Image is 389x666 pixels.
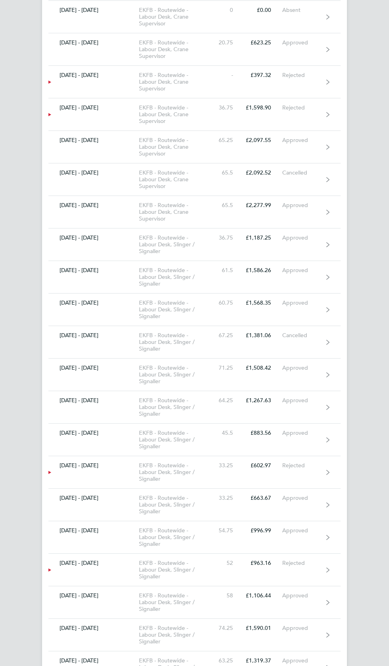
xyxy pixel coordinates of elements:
[48,299,139,306] div: [DATE] - [DATE]
[215,495,245,501] div: 33.25
[48,495,139,501] div: [DATE] - [DATE]
[139,169,215,190] div: EKFB - Routewide - Labour Desk, Crane Supervisor
[282,39,323,46] div: Approved
[215,299,245,306] div: 60.75
[215,234,245,241] div: 36.75
[48,456,341,489] a: [DATE] - [DATE]EKFB - Routewide - Labour Desk, Slinger / Signaller33.25£602.97Rejected
[215,560,245,566] div: 52
[48,657,139,664] div: [DATE] - [DATE]
[244,657,282,664] div: £1,319.37
[48,332,139,339] div: [DATE] - [DATE]
[282,657,323,664] div: Approved
[48,137,139,144] div: [DATE] - [DATE]
[244,104,282,111] div: £1,598.90
[244,560,282,566] div: £963.16
[244,202,282,209] div: £2,277.99
[215,430,245,436] div: 45.5
[282,397,323,404] div: Approved
[139,430,215,450] div: EKFB - Routewide - Labour Desk, Slinger / Signaller
[48,98,341,131] a: [DATE] - [DATE]EKFB - Routewide - Labour Desk, Crane Supervisor36.75£1,598.90Rejected
[215,7,245,13] div: 0
[48,104,139,111] div: [DATE] - [DATE]
[282,560,323,566] div: Rejected
[48,202,139,209] div: [DATE] - [DATE]
[48,326,341,359] a: [DATE] - [DATE]EKFB - Routewide - Labour Desk, Slinger / Signaller67.25£1,381.06Cancelled
[282,169,323,176] div: Cancelled
[48,234,139,241] div: [DATE] - [DATE]
[282,495,323,501] div: Approved
[48,424,341,456] a: [DATE] - [DATE]EKFB - Routewide - Labour Desk, Slinger / Signaller45.5£883.56Approved
[48,72,139,79] div: [DATE] - [DATE]
[244,7,282,13] div: £0.00
[48,359,341,391] a: [DATE] - [DATE]EKFB - Routewide - Labour Desk, Slinger / Signaller71.25£1,508.42Approved
[48,489,341,521] a: [DATE] - [DATE]EKFB - Routewide - Labour Desk, Slinger / Signaller33.25£663.67Approved
[215,592,245,599] div: 58
[139,397,215,417] div: EKFB - Routewide - Labour Desk, Slinger / Signaller
[48,521,341,554] a: [DATE] - [DATE]EKFB - Routewide - Labour Desk, Slinger / Signaller54.75£996.99Approved
[244,299,282,306] div: £1,568.35
[48,619,341,651] a: [DATE] - [DATE]EKFB - Routewide - Labour Desk, Slinger / Signaller74.25£1,590.01Approved
[48,169,139,176] div: [DATE] - [DATE]
[139,625,215,645] div: EKFB - Routewide - Labour Desk, Slinger / Signaller
[244,625,282,631] div: £1,590.01
[139,299,215,320] div: EKFB - Routewide - Labour Desk, Slinger / Signaller
[215,39,245,46] div: 20.75
[282,592,323,599] div: Approved
[48,33,341,66] a: [DATE] - [DATE]EKFB - Routewide - Labour Desk, Crane Supervisor20.75£623.25Approved
[244,267,282,274] div: £1,586.26
[244,72,282,79] div: £397.32
[215,169,245,176] div: 65.5
[215,657,245,664] div: 63.25
[48,261,341,294] a: [DATE] - [DATE]EKFB - Routewide - Labour Desk, Slinger / Signaller61.5£1,586.26Approved
[282,462,323,469] div: Rejected
[139,104,215,125] div: EKFB - Routewide - Labour Desk, Crane Supervisor
[215,332,245,339] div: 67.25
[48,39,139,46] div: [DATE] - [DATE]
[139,234,215,255] div: EKFB - Routewide - Labour Desk, Slinger / Signaller
[244,365,282,371] div: £1,508.42
[139,39,215,59] div: EKFB - Routewide - Labour Desk, Crane Supervisor
[215,527,245,534] div: 54.75
[244,332,282,339] div: £1,381.06
[48,228,341,261] a: [DATE] - [DATE]EKFB - Routewide - Labour Desk, Slinger / Signaller36.75£1,187.25Approved
[48,554,341,586] a: [DATE] - [DATE]EKFB - Routewide - Labour Desk, Slinger / Signaller52£963.16Rejected
[48,1,341,33] a: [DATE] - [DATE]EKFB - Routewide - Labour Desk, Crane Supervisor0£0.00Absent
[48,196,341,228] a: [DATE] - [DATE]EKFB - Routewide - Labour Desk, Crane Supervisor65.5£2,277.99Approved
[282,299,323,306] div: Approved
[244,137,282,144] div: £2,097.55
[215,397,245,404] div: 64.25
[139,592,215,612] div: EKFB - Routewide - Labour Desk, Slinger / Signaller
[215,625,245,631] div: 74.25
[139,72,215,92] div: EKFB - Routewide - Labour Desk, Crane Supervisor
[48,131,341,163] a: [DATE] - [DATE]EKFB - Routewide - Labour Desk, Crane Supervisor65.25£2,097.55Approved
[48,66,341,98] a: [DATE] - [DATE]EKFB - Routewide - Labour Desk, Crane Supervisor-£397.32Rejected
[48,586,341,619] a: [DATE] - [DATE]EKFB - Routewide - Labour Desk, Slinger / Signaller58£1,106.44Approved
[48,365,139,371] div: [DATE] - [DATE]
[282,234,323,241] div: Approved
[244,462,282,469] div: £602.97
[282,202,323,209] div: Approved
[215,104,245,111] div: 36.75
[282,7,323,13] div: Absent
[139,560,215,580] div: EKFB - Routewide - Labour Desk, Slinger / Signaller
[244,234,282,241] div: £1,187.25
[282,267,323,274] div: Approved
[139,332,215,352] div: EKFB - Routewide - Labour Desk, Slinger / Signaller
[139,202,215,222] div: EKFB - Routewide - Labour Desk, Crane Supervisor
[282,137,323,144] div: Approved
[282,527,323,534] div: Approved
[282,104,323,111] div: Rejected
[244,169,282,176] div: £2,092.52
[139,365,215,385] div: EKFB - Routewide - Labour Desk, Slinger / Signaller
[215,202,245,209] div: 65.5
[282,72,323,79] div: Rejected
[215,267,245,274] div: 61.5
[48,267,139,274] div: [DATE] - [DATE]
[48,391,341,424] a: [DATE] - [DATE]EKFB - Routewide - Labour Desk, Slinger / Signaller64.25£1,267.63Approved
[48,527,139,534] div: [DATE] - [DATE]
[48,294,341,326] a: [DATE] - [DATE]EKFB - Routewide - Labour Desk, Slinger / Signaller60.75£1,568.35Approved
[244,592,282,599] div: £1,106.44
[139,267,215,287] div: EKFB - Routewide - Labour Desk, Slinger / Signaller
[48,462,139,469] div: [DATE] - [DATE]
[48,7,139,13] div: [DATE] - [DATE]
